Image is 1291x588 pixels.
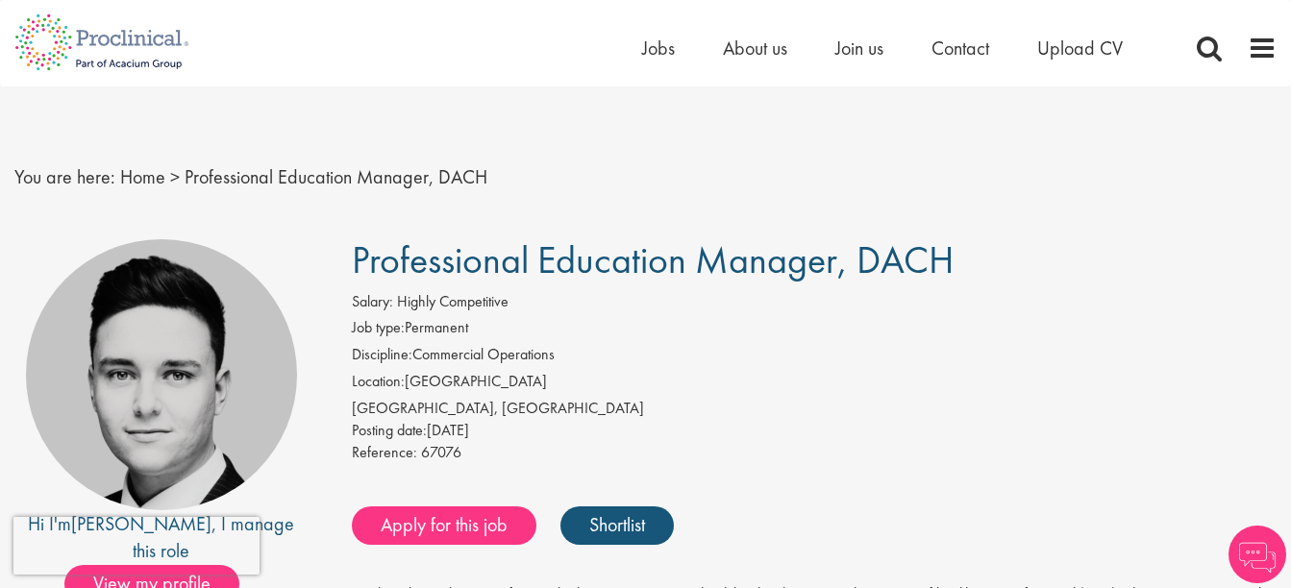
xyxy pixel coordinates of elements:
[352,420,427,440] span: Posting date:
[642,36,675,61] a: Jobs
[14,510,309,565] div: Hi I'm , I manage this role
[185,164,487,189] span: Professional Education Manager, DACH
[170,164,180,189] span: >
[397,291,509,311] span: Highly Competitive
[352,398,1277,420] div: [GEOGRAPHIC_DATA], [GEOGRAPHIC_DATA]
[352,506,536,545] a: Apply for this job
[352,442,417,464] label: Reference:
[352,317,405,339] label: Job type:
[1037,36,1123,61] a: Upload CV
[26,239,297,510] img: imeage of recruiter Connor Lynes
[120,164,165,189] a: breadcrumb link
[835,36,883,61] a: Join us
[931,36,989,61] a: Contact
[14,164,115,189] span: You are here:
[352,235,954,284] span: Professional Education Manager, DACH
[352,371,405,393] label: Location:
[352,317,1277,344] li: Permanent
[560,506,674,545] a: Shortlist
[352,371,1277,398] li: [GEOGRAPHIC_DATA]
[13,517,260,575] iframe: reCAPTCHA
[723,36,787,61] a: About us
[1229,526,1286,583] img: Chatbot
[71,511,211,536] a: [PERSON_NAME]
[352,291,393,313] label: Salary:
[352,344,1277,371] li: Commercial Operations
[421,442,461,462] span: 67076
[352,420,1277,442] div: [DATE]
[352,344,412,366] label: Discipline:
